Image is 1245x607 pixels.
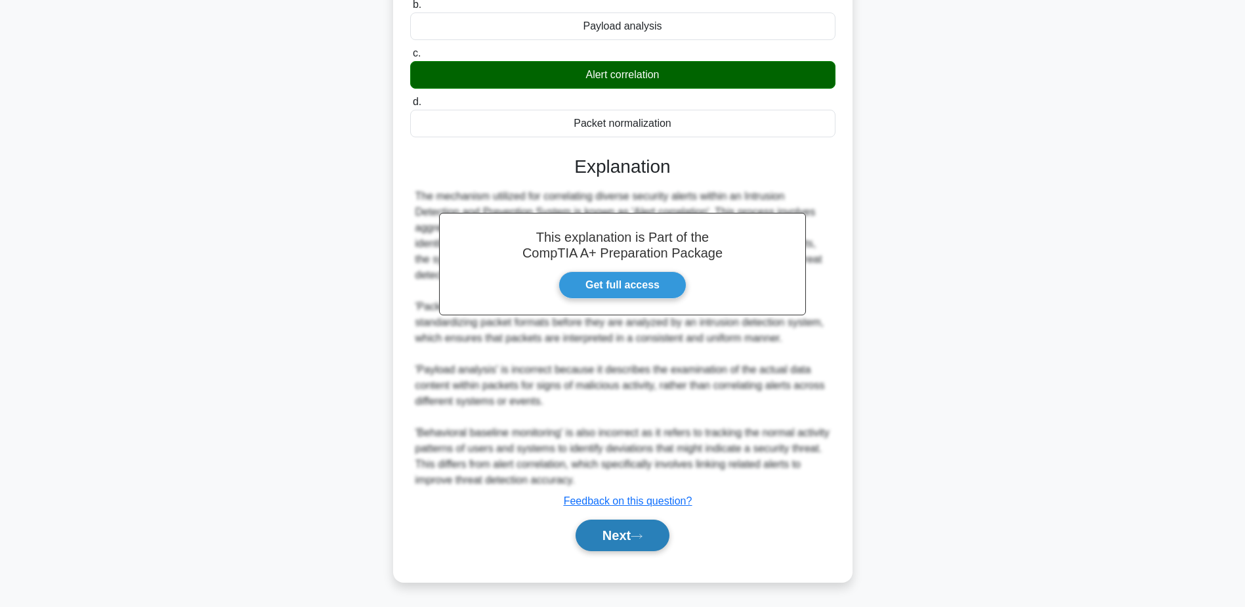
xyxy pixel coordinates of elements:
span: c. [413,47,421,58]
div: Packet normalization [410,110,835,137]
h3: Explanation [418,156,828,178]
button: Next [576,520,669,551]
span: d. [413,96,421,107]
div: Payload analysis [410,12,835,40]
a: Feedback on this question? [564,495,692,506]
div: The mechanism utilized for correlating diverse security alerts within an Intrusion Detection and ... [415,189,830,488]
div: Alert correlation [410,61,835,89]
a: Get full access [559,271,686,299]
